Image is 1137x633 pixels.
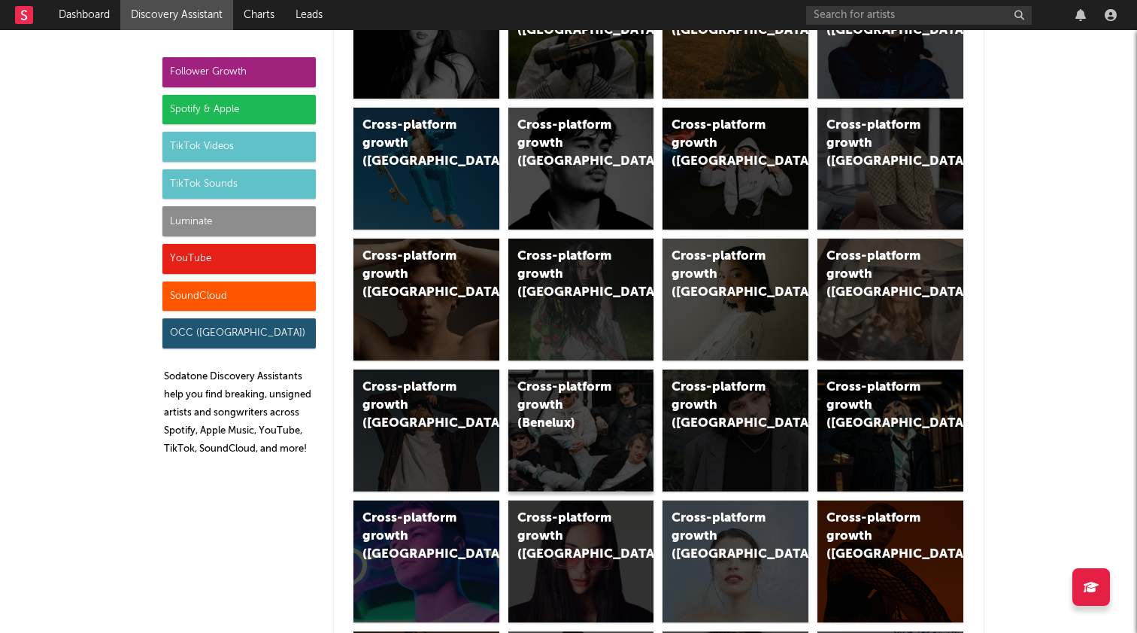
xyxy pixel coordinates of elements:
[672,117,774,171] div: Cross-platform growth ([GEOGRAPHIC_DATA]/GSA)
[508,239,654,361] a: Cross-platform growth ([GEOGRAPHIC_DATA])
[672,510,774,564] div: Cross-platform growth ([GEOGRAPHIC_DATA])
[162,57,316,87] div: Follower Growth
[826,248,929,302] div: Cross-platform growth ([GEOGRAPHIC_DATA])
[826,510,929,564] div: Cross-platform growth ([GEOGRAPHIC_DATA])
[508,108,654,230] a: Cross-platform growth ([GEOGRAPHIC_DATA])
[162,318,316,348] div: OCC ([GEOGRAPHIC_DATA])
[817,108,963,230] a: Cross-platform growth ([GEOGRAPHIC_DATA])
[817,370,963,491] a: Cross-platform growth ([GEOGRAPHIC_DATA])
[362,510,465,564] div: Cross-platform growth ([GEOGRAPHIC_DATA])
[662,370,808,491] a: Cross-platform growth ([GEOGRAPHIC_DATA])
[817,501,963,622] a: Cross-platform growth ([GEOGRAPHIC_DATA])
[662,108,808,230] a: Cross-platform growth ([GEOGRAPHIC_DATA]/GSA)
[517,117,620,171] div: Cross-platform growth ([GEOGRAPHIC_DATA])
[826,117,929,171] div: Cross-platform growth ([GEOGRAPHIC_DATA])
[517,248,620,302] div: Cross-platform growth ([GEOGRAPHIC_DATA])
[162,206,316,236] div: Luminate
[672,379,774,433] div: Cross-platform growth ([GEOGRAPHIC_DATA])
[162,244,316,274] div: YouTube
[662,501,808,622] a: Cross-platform growth ([GEOGRAPHIC_DATA])
[508,501,654,622] a: Cross-platform growth ([GEOGRAPHIC_DATA])
[362,248,465,302] div: Cross-platform growth ([GEOGRAPHIC_DATA])
[517,379,620,433] div: Cross-platform growth (Benelux)
[162,95,316,125] div: Spotify & Apple
[353,501,499,622] a: Cross-platform growth ([GEOGRAPHIC_DATA])
[672,248,774,302] div: Cross-platform growth ([GEOGRAPHIC_DATA])
[806,6,1032,25] input: Search for artists
[817,239,963,361] a: Cross-platform growth ([GEOGRAPHIC_DATA])
[353,370,499,491] a: Cross-platform growth ([GEOGRAPHIC_DATA])
[517,510,620,564] div: Cross-platform growth ([GEOGRAPHIC_DATA])
[164,368,316,458] p: Sodatone Discovery Assistants help you find breaking, unsigned artists and songwriters across Spo...
[353,239,499,361] a: Cross-platform growth ([GEOGRAPHIC_DATA])
[353,108,499,230] a: Cross-platform growth ([GEOGRAPHIC_DATA])
[362,117,465,171] div: Cross-platform growth ([GEOGRAPHIC_DATA])
[162,169,316,199] div: TikTok Sounds
[162,282,316,312] div: SoundCloud
[508,370,654,491] a: Cross-platform growth (Benelux)
[826,379,929,433] div: Cross-platform growth ([GEOGRAPHIC_DATA])
[662,239,808,361] a: Cross-platform growth ([GEOGRAPHIC_DATA])
[162,132,316,162] div: TikTok Videos
[362,379,465,433] div: Cross-platform growth ([GEOGRAPHIC_DATA])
